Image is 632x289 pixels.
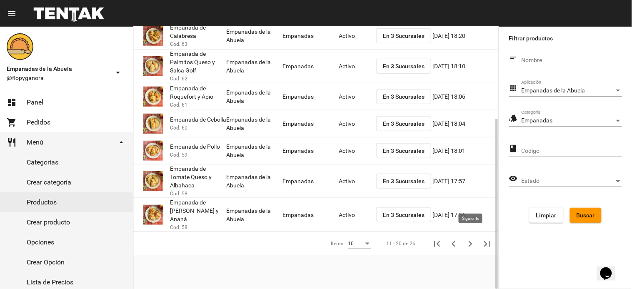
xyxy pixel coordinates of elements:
span: Cod. 58 [170,223,187,232]
span: Empanadas [522,117,553,124]
button: En 3 Sucursales [376,174,431,189]
mat-cell: Empanadas [282,137,339,164]
div: Items: [331,239,345,248]
mat-cell: [DATE] 18:20 [432,22,499,49]
img: 4c2ccd53-78ad-4b11-8071-b758d1175bd1.jpg [143,114,163,134]
mat-icon: apps [509,83,518,93]
mat-icon: visibility [509,174,518,184]
span: En 3 Sucursales [383,147,425,154]
span: En 3 Sucursales [383,120,425,127]
mat-icon: class [509,144,518,154]
span: Empanada de Roquefort y Apio [170,84,226,101]
mat-cell: Empanadas [282,110,339,137]
mat-cell: Empanadas de la Abuela [226,53,282,80]
button: En 3 Sucursales [376,28,431,43]
span: Limpiar [536,212,557,219]
button: Primera [429,235,445,252]
span: @flopyganora [7,74,110,82]
button: En 3 Sucursales [376,116,431,131]
mat-icon: short_text [509,53,518,63]
label: Filtrar productos [509,33,622,43]
mat-icon: dashboard [7,97,17,107]
span: Cod. 59 [170,151,187,159]
span: Panel [27,98,43,107]
mat-cell: Empanadas [282,53,339,80]
mat-cell: [DATE] 17:57 [432,168,499,194]
input: Nombre [522,57,622,64]
button: En 3 Sucursales [376,59,431,74]
button: Anterior [445,235,462,252]
span: Cod. 63 [170,40,187,48]
mat-cell: Activo [339,53,376,80]
mat-icon: arrow_drop_down [116,137,126,147]
mat-select: Estado [522,178,622,184]
mat-cell: Empanadas [282,22,339,49]
button: Siguiente [462,235,479,252]
mat-cell: [DATE] 18:01 [432,137,499,164]
mat-icon: style [509,113,518,123]
span: Empanada de Tomate Queso y Albahaca [170,164,226,189]
mat-cell: Activo [339,202,376,228]
span: Empanada de Palmitos Queso y Salsa Golf [170,50,226,75]
img: f0136945-ed32-4f7c-91e3-a375bc4bb2c5.png [7,33,33,60]
img: 10349b5f-e677-4e10-aec3-c36b893dfd64.jpg [143,141,163,161]
img: d59fadef-f63f-4083-8943-9e902174ec49.jpg [143,87,163,107]
mat-cell: Empanadas [282,168,339,194]
mat-icon: restaurant [7,137,17,147]
mat-icon: arrow_drop_down [113,67,123,77]
mat-cell: Activo [339,22,376,49]
mat-cell: Empanadas de la Abuela [226,22,282,49]
mat-cell: Empanadas de la Abuela [226,110,282,137]
mat-cell: Activo [339,137,376,164]
mat-cell: [DATE] 18:10 [432,53,499,80]
span: Empanada de [PERSON_NAME] y Ananá [170,198,226,223]
mat-select: Categoría [522,117,622,124]
button: Limpiar [530,208,563,223]
img: b2392df3-fa09-40df-9618-7e8db6da82b5.jpg [143,171,163,191]
mat-cell: [DATE] 18:06 [432,83,499,110]
mat-cell: Empanadas [282,202,339,228]
button: En 3 Sucursales [376,207,431,222]
button: Buscar [570,208,602,223]
div: 11 - 20 de 26 [386,239,415,248]
span: Menú [27,138,43,147]
iframe: chat widget [597,256,624,281]
span: Cod. 60 [170,124,187,132]
mat-icon: shopping_cart [7,117,17,127]
button: En 3 Sucursales [376,89,431,104]
img: 23889947-f116-4e8f-977b-138207bb6e24.jpg [143,56,163,76]
span: Buscar [577,212,595,219]
button: Última [479,235,495,252]
span: Cod. 58 [170,189,187,198]
mat-cell: Empanadas de la Abuela [226,137,282,164]
mat-cell: [DATE] 17:56 [432,202,499,228]
span: Pedidos [27,118,50,127]
mat-cell: Empanadas [282,83,339,110]
img: 6d5b0b94-acfa-4638-8137-bd6742e65a02.jpg [143,26,163,46]
span: Cod. 62 [170,75,187,83]
mat-cell: [DATE] 18:04 [432,110,499,137]
mat-cell: Activo [339,83,376,110]
mat-cell: Empanadas de la Abuela [226,202,282,228]
span: Empanada de Cebolla [170,115,226,124]
mat-select: Items: [348,241,371,247]
span: Empanada de Calabresa [170,23,226,40]
span: En 3 Sucursales [383,93,425,100]
mat-icon: menu [7,9,17,19]
img: f79e90c5-b4f9-4d92-9a9e-7fe78b339dbe.jpg [143,205,163,225]
span: En 3 Sucursales [383,212,425,218]
span: Estado [522,178,615,184]
span: Empanadas de la Abuela [522,87,585,94]
span: En 3 Sucursales [383,63,425,70]
button: En 3 Sucursales [376,143,431,158]
span: En 3 Sucursales [383,178,425,184]
span: Empanada de Pollo [170,142,220,151]
input: Código [522,148,622,154]
mat-cell: Empanadas de la Abuela [226,83,282,110]
span: En 3 Sucursales [383,32,425,39]
mat-cell: Empanadas de la Abuela [226,168,282,194]
span: 10 [348,241,354,247]
mat-cell: Activo [339,110,376,137]
span: Empanadas de la Abuela [7,64,110,74]
span: Cod. 61 [170,101,187,109]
